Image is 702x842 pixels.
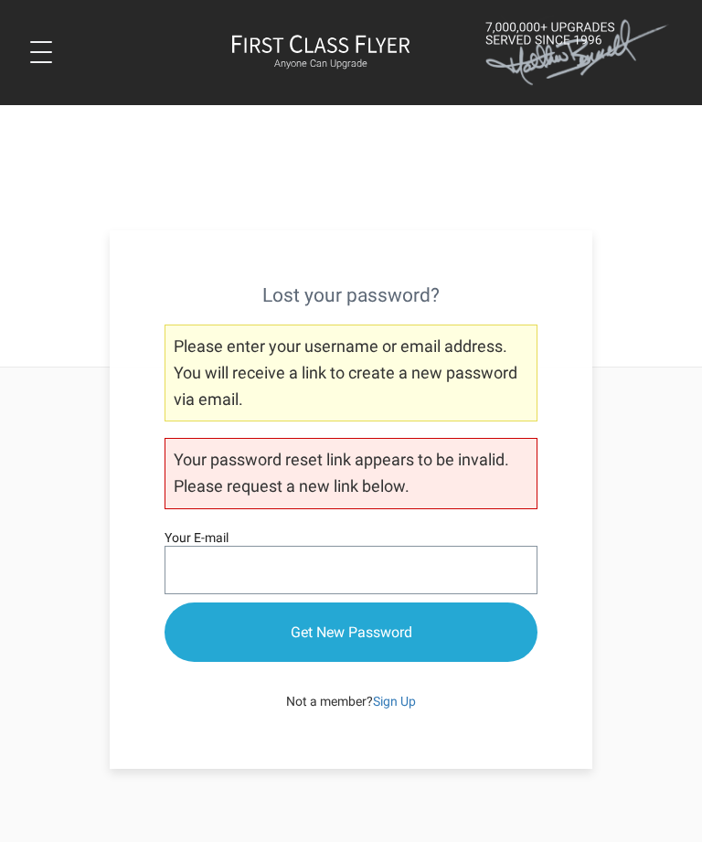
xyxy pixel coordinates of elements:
a: First Class FlyerAnyone Can Upgrade [231,34,410,70]
p: Your password reset link appears to be invalid. Please request a new link below. [165,438,537,509]
strong: Lost your password? [262,284,440,306]
small: Anyone Can Upgrade [231,58,410,70]
a: Sign Up [373,694,416,709]
p: Please enter your username or email address. You will receive a link to create a new password via... [165,325,537,421]
label: Your E-mail [165,528,229,548]
img: First Class Flyer [231,34,410,53]
input: Get New Password [165,602,537,662]
span: Not a member? [286,694,416,709]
